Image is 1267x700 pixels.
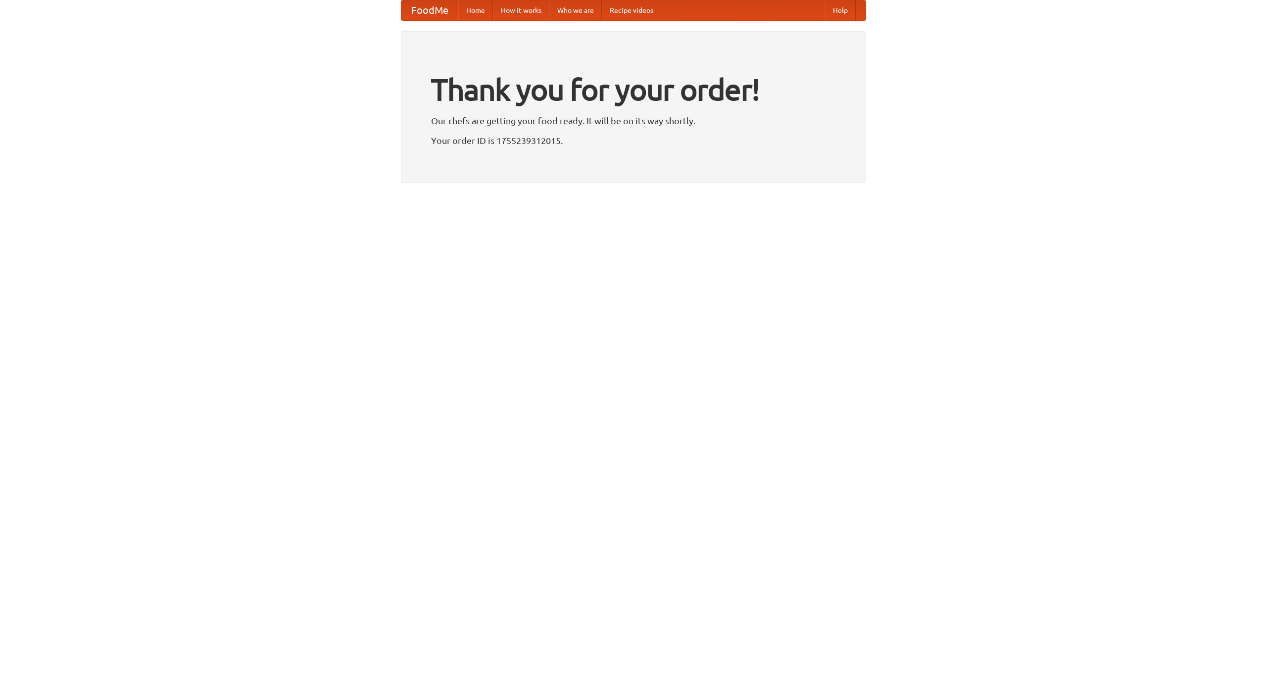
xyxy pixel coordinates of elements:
p: Your order ID is 1755239312015. [431,133,836,148]
a: FoodMe [401,0,458,20]
a: Recipe videos [602,0,661,20]
p: Our chefs are getting your food ready. It will be on its way shortly. [431,113,836,128]
a: Who we are [549,0,602,20]
a: Home [458,0,493,20]
a: How it works [493,0,549,20]
a: Help [825,0,856,20]
h1: Thank you for your order! [431,66,836,113]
